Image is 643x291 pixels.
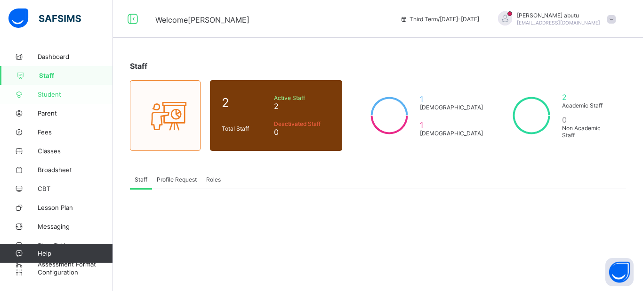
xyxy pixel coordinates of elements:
span: Configuration [38,268,113,276]
span: 2 [222,95,269,110]
span: Fees [38,128,113,136]
span: Classes [38,147,113,155]
span: [DEMOGRAPHIC_DATA] [420,130,483,137]
span: Welcome [PERSON_NAME] [155,15,249,25]
span: Messaging [38,223,113,230]
button: Open asap [605,258,634,286]
span: Non Academic Staff [562,125,614,139]
div: abrahamabutu [489,11,620,27]
span: Help [38,249,113,257]
span: Broadsheet [38,166,113,174]
span: Staff [130,61,147,71]
span: CBT [38,185,113,192]
span: 2 [274,101,330,111]
span: Dashboard [38,53,113,60]
span: [EMAIL_ADDRESS][DOMAIN_NAME] [517,20,600,25]
span: Staff [39,72,113,79]
span: Time Table [38,241,113,249]
img: safsims [8,8,81,28]
span: 0 [562,115,614,125]
span: [DEMOGRAPHIC_DATA] [420,104,483,111]
span: Parent [38,109,113,117]
div: Total Staff [219,123,272,134]
span: Lesson Plan [38,204,113,211]
span: Active Staff [274,94,330,101]
span: session/term information [400,16,479,23]
span: 1 [420,120,483,130]
span: Student [38,91,113,98]
span: [PERSON_NAME] abutu [517,12,600,19]
span: Deactivated Staff [274,120,330,127]
span: 1 [420,94,483,104]
span: Staff [135,176,147,183]
span: Roles [206,176,221,183]
span: 0 [274,127,330,137]
span: Profile Request [157,176,197,183]
span: 2 [562,92,614,102]
span: Academic Staff [562,102,614,109]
